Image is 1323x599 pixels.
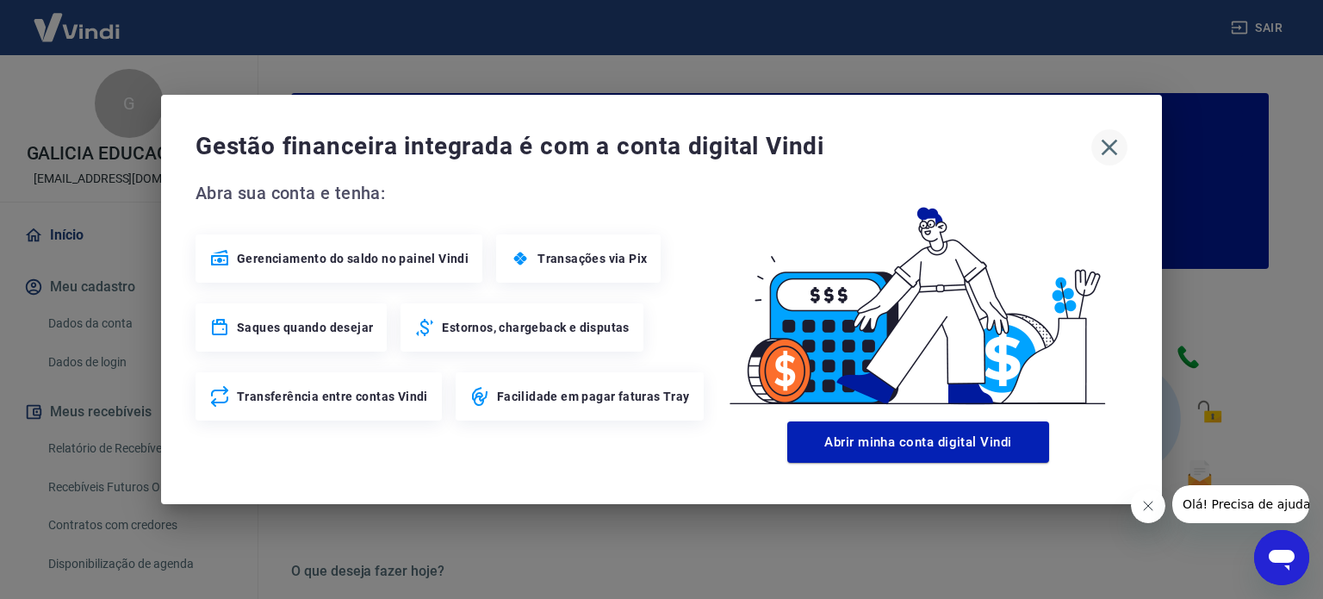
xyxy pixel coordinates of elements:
span: Gestão financeira integrada é com a conta digital Vindi [196,129,1091,164]
iframe: Mensagem da empresa [1172,485,1309,523]
iframe: Fechar mensagem [1131,489,1165,523]
span: Estornos, chargeback e disputas [442,319,629,336]
button: Abrir minha conta digital Vindi [787,421,1049,463]
span: Abra sua conta e tenha: [196,179,709,207]
span: Olá! Precisa de ajuda? [10,12,145,26]
span: Facilidade em pagar faturas Tray [497,388,690,405]
span: Transações via Pix [537,250,647,267]
img: Good Billing [709,179,1127,415]
span: Gerenciamento do saldo no painel Vindi [237,250,469,267]
span: Transferência entre contas Vindi [237,388,428,405]
iframe: Botão para abrir a janela de mensagens [1254,530,1309,585]
span: Saques quando desejar [237,319,373,336]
